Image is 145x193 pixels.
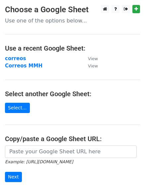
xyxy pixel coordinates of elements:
iframe: Chat Widget [112,161,145,193]
p: Use one of the options below... [5,17,140,24]
a: View [81,56,98,61]
input: Next [5,172,22,182]
small: View [88,56,98,61]
a: View [81,63,98,69]
a: correos [5,56,26,61]
small: Example: [URL][DOMAIN_NAME] [5,159,73,164]
h4: Use a recent Google Sheet: [5,44,140,52]
a: Select... [5,103,30,113]
h4: Select another Google Sheet: [5,90,140,98]
h4: Copy/paste a Google Sheet URL: [5,135,140,143]
h3: Choose a Google Sheet [5,5,140,15]
small: View [88,63,98,68]
a: Correos MMH [5,63,42,69]
input: Paste your Google Sheet URL here [5,145,137,158]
